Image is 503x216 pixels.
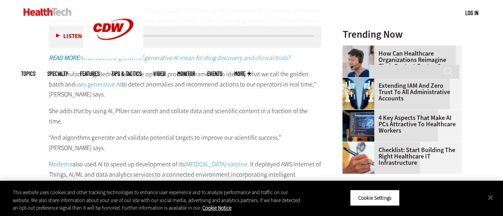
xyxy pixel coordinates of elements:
[342,147,457,166] a: Checklist: Start Building the Right Healthcare IT Infrastructure
[111,71,142,77] a: Tips & Tactics
[342,83,457,102] a: Extending IAM and Zero Trust to All Administrative Accounts
[49,106,322,126] p: She adds that by using AI, Pfizer can search and collate data and scientific content in a fractio...
[84,52,143,61] a: CDW
[75,80,121,89] a: uses generative AI
[21,71,35,77] span: Topics
[23,8,72,16] img: Home
[202,204,231,211] a: More information about your privacy
[465,9,478,17] div: User menu
[177,71,195,77] a: MonITor
[342,142,374,174] img: Person with a clipboard checking a list
[153,71,165,77] a: Video
[49,54,290,62] a: READ MORE:What does the growth of generative AI mean for drug discovery and clinical trials?
[47,71,68,77] span: Specialty
[350,189,400,206] button: Cookie Settings
[13,189,302,212] div: This website uses cookies and other tracking technologies to enhance user experience and to analy...
[342,46,374,77] img: Healthcare contact center
[342,142,378,148] a: Person with a clipboard checking a list
[482,189,499,206] button: Close
[49,160,72,168] a: Moderna
[234,71,251,77] span: More
[49,54,290,62] em: What does the growth of generative AI mean for drug discovery and clinical trials?
[49,159,322,210] p: also used AI to speed up development of its . It deployed AWS Internet of Things, AI/ML and data ...
[465,9,478,16] a: Log in
[342,78,378,84] a: abstract image of woman with pixelated face
[342,110,374,142] img: Desktop monitor with brain AI concept
[342,78,374,110] img: abstract image of woman with pixelated face
[342,115,457,134] a: 4 Key Aspects That Make AI PCs Attractive to Healthcare Workers
[184,160,247,168] a: [MEDICAL_DATA] vaccine
[342,110,378,116] a: Desktop monitor with brain AI concept
[49,133,322,153] p: “And algorithms generate and validate potential targets to improve our scientific success,” [PERS...
[80,71,99,77] a: Features
[207,71,222,77] a: Events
